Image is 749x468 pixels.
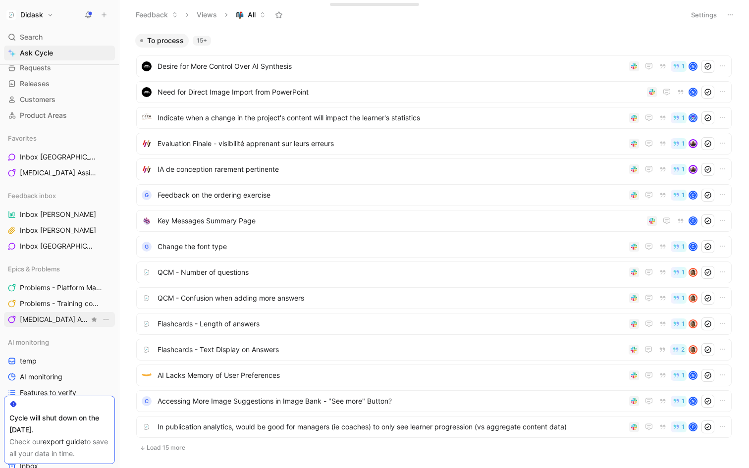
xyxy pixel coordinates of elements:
a: logoEvaluation Finale - visibilité apprenant sur leurs erreurs1avatar [136,133,732,155]
span: Search [20,31,43,43]
span: 1 [682,166,685,172]
div: C [690,243,696,250]
a: Releases [4,76,115,91]
img: 📬 [236,11,244,19]
img: avatar [690,295,696,302]
span: Ask Cycle [20,47,53,59]
a: Inbox [PERSON_NAME] [4,223,115,238]
div: N [690,398,696,405]
img: avatar [690,140,696,147]
span: Inbox [GEOGRAPHIC_DATA] [20,152,99,162]
div: N [690,63,696,70]
span: Flashcards - Text Display on Answers [158,344,625,356]
div: 15+ [193,36,211,46]
a: Problems - Training content [4,296,115,311]
img: logo [142,164,152,174]
img: logo [142,293,152,303]
span: 1 [682,321,685,327]
span: IA de conception rarement pertinente [158,163,625,175]
button: 1 [671,318,687,329]
button: DidaskDidask [4,8,56,22]
a: Inbox [GEOGRAPHIC_DATA] [4,150,115,164]
img: avatar [690,269,696,276]
button: Feedback [131,7,182,22]
span: Key Messages Summary Page [158,215,643,227]
button: Settings [687,8,721,22]
div: AI monitoringtempAI monitoringFeatures to verifyQuotes to verify [4,335,115,416]
img: logo [142,216,152,226]
span: Releases [20,79,50,89]
span: [MEDICAL_DATA] Assistant [20,168,99,178]
span: Features to verify [20,388,76,398]
div: Favorites [4,131,115,146]
div: Feedback inbox [4,188,115,203]
a: logoFlashcards - Length of answers1avatar [136,313,732,335]
span: QCM - Number of questions [158,266,625,278]
span: Favorites [8,133,37,143]
span: All [248,10,256,20]
a: Inbox [PERSON_NAME] [4,207,115,222]
span: Customers [20,95,55,104]
div: Feedback inboxInbox [PERSON_NAME]Inbox [PERSON_NAME]Inbox [GEOGRAPHIC_DATA] [4,188,115,254]
button: 1 [671,370,687,381]
a: CAccessing More Image Suggestions in Image Bank - "See more" Button?1N [136,390,732,412]
div: G [142,242,152,252]
div: AI monitoring [4,335,115,350]
a: Problems - Platform Management [4,280,115,295]
button: 1 [671,61,687,72]
span: AI Lacks Memory of User Preferences [158,369,625,381]
div: Epics & ProblemsProblems - Platform ManagementProblems - Training content[MEDICAL_DATA] Assistant... [4,261,115,327]
span: Inbox [PERSON_NAME] [20,225,96,235]
span: Feedback inbox [8,191,56,201]
span: Feedback on the ordering exercise [158,189,625,201]
span: 1 [682,398,685,404]
span: QCM - Confusion when adding more answers [158,292,625,304]
div: G [142,190,152,200]
button: Load 15 more [136,442,732,454]
a: logoKey Messages Summary PageC [136,210,732,232]
img: logo [142,267,152,277]
span: Inbox [PERSON_NAME] [20,209,96,219]
button: 1 [671,241,687,252]
a: logoDesire for More Control Over AI Synthesis1N [136,55,732,77]
span: 1 [682,372,685,378]
button: 1 [671,164,687,175]
img: logo [142,61,152,71]
a: logoIn publication analytics, would be good for managers (ie coaches) to only see learner progres... [136,416,732,438]
span: Change the font type [158,241,625,253]
a: Ask Cycle [4,46,115,60]
img: avatar [690,320,696,327]
span: Problems - Platform Management [20,283,104,293]
button: 1 [671,421,687,432]
span: Flashcards - Length of answers [158,318,625,330]
button: View actions [101,314,111,324]
img: logo [142,345,152,355]
a: logoIA de conception rarement pertinente1avatar [136,158,732,180]
button: 1 [671,190,687,201]
a: export guide [43,437,84,446]
span: 1 [682,63,685,69]
div: Search [4,30,115,45]
a: Customers [4,92,115,107]
div: P [690,423,696,430]
span: Indicate when a change in the project's content will impact the learner's statistics [158,112,625,124]
span: 1 [682,115,685,121]
a: logoQCM - Confusion when adding more answers1avatar [136,287,732,309]
span: 2 [681,347,685,353]
button: 1 [671,267,687,278]
a: logoIndicate when a change in the project's content will impact the learner's statistics1avatar [136,107,732,129]
a: Product Areas [4,108,115,123]
span: 1 [682,141,685,147]
div: Cycle will shut down on the [DATE]. [9,412,109,436]
div: N [690,372,696,379]
img: logo [142,139,152,149]
button: 1 [671,138,687,149]
div: C [690,192,696,199]
button: 📬All [231,7,270,22]
img: avatar [690,166,696,173]
span: temp [20,356,37,366]
span: 1 [682,269,685,275]
span: In publication analytics, would be good for managers (ie coaches) to only see learner progression... [158,421,625,433]
a: logoNeed for Direct Image Import from PowerPointN [136,81,732,103]
button: 2 [670,344,687,355]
